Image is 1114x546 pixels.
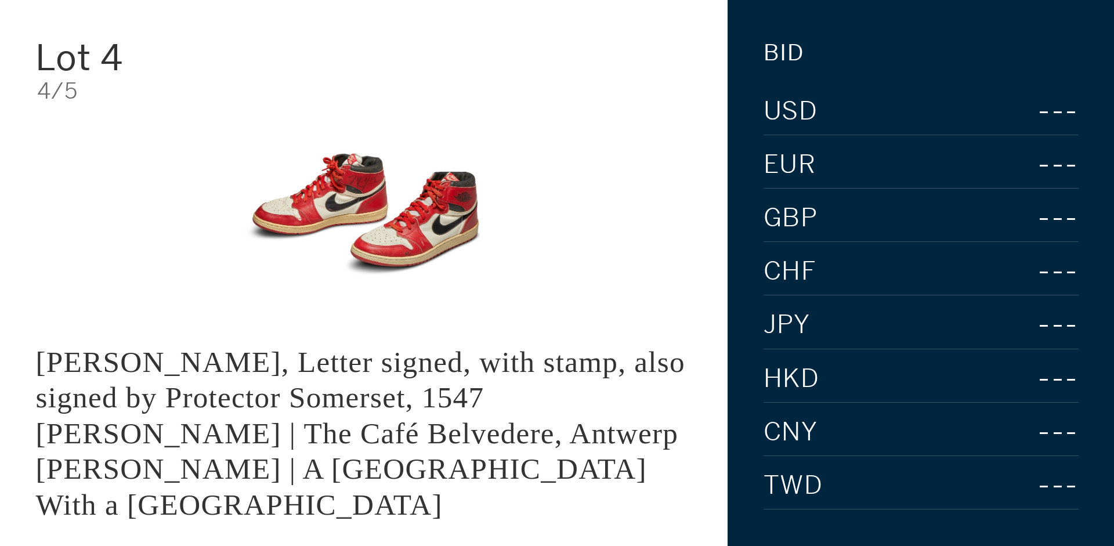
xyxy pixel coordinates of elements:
span: HKD [764,366,820,392]
div: --- [989,361,1079,396]
div: --- [1003,414,1079,450]
div: Lot 4 [35,40,254,75]
div: --- [978,468,1079,503]
span: JPY [764,312,811,338]
div: --- [1007,254,1079,289]
div: --- [1008,200,1079,236]
span: CHF [764,259,817,284]
span: TWD [764,473,823,498]
img: King Edward VI, Letter signed, with stamp, also signed by Protector Somerset, 1547 LOUIS VAN ENGE... [223,120,505,308]
div: --- [967,93,1079,129]
span: GBP [764,205,818,231]
div: --- [959,307,1079,342]
span: EUR [764,152,816,178]
div: Bid [764,42,804,64]
span: USD [764,99,818,124]
div: 4/5 [37,80,692,102]
span: CNY [764,420,818,445]
div: [PERSON_NAME], Letter signed, with stamp, also signed by Protector Somerset, 1547 [PERSON_NAME] |... [35,345,685,521]
div: --- [1006,147,1079,182]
